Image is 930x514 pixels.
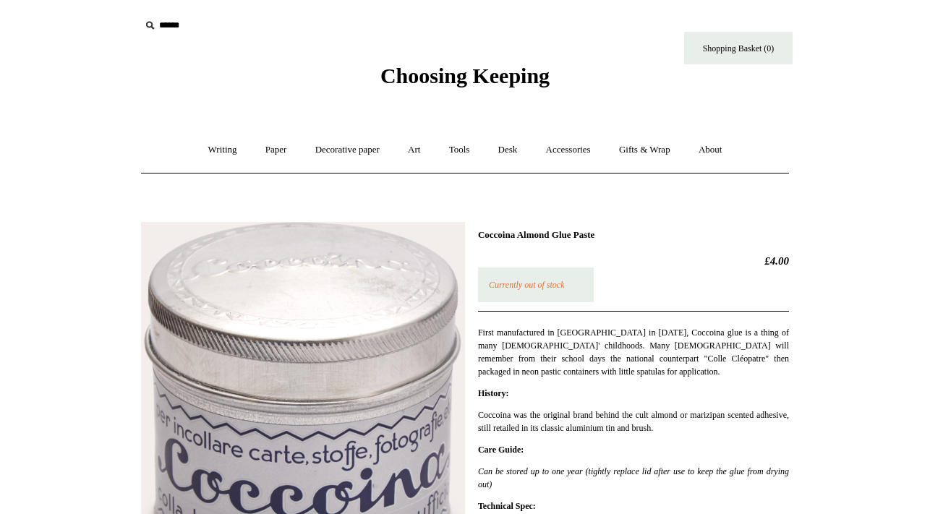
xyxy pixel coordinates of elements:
a: About [686,131,735,169]
em: Can be stored up to one year (tightly replace lid after use to keep the glue from drying out) [478,466,789,489]
a: Art [395,131,433,169]
strong: Care Guide: [478,445,524,455]
a: Tools [436,131,483,169]
a: Writing [195,131,250,169]
p: Coccoina was the original brand behind the cult almond or marizipan scented adhesive, still retai... [478,408,789,434]
h1: Coccoina Almond Glue Paste [478,229,789,241]
a: Shopping Basket (0) [684,32,793,64]
p: First manufactured in [GEOGRAPHIC_DATA] in [DATE], Coccoina glue is a thing of many [DEMOGRAPHIC_... [478,326,789,378]
a: Accessories [533,131,604,169]
span: Choosing Keeping [380,64,550,87]
strong: History: [478,388,509,398]
a: Choosing Keeping [380,75,550,85]
h2: £4.00 [478,254,789,267]
a: Paper [252,131,300,169]
a: Decorative paper [302,131,393,169]
a: Gifts & Wrap [606,131,683,169]
a: Desk [485,131,531,169]
em: Currently out of stock [489,280,565,290]
strong: Technical Spec: [478,501,536,511]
